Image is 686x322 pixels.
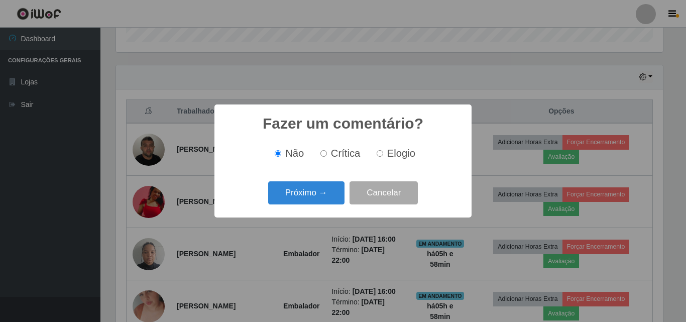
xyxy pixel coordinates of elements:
button: Cancelar [350,181,418,205]
h2: Fazer um comentário? [263,115,423,133]
input: Elogio [377,150,383,157]
span: Não [285,148,304,159]
input: Não [275,150,281,157]
span: Elogio [387,148,415,159]
span: Crítica [331,148,361,159]
button: Próximo → [268,181,345,205]
input: Crítica [320,150,327,157]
